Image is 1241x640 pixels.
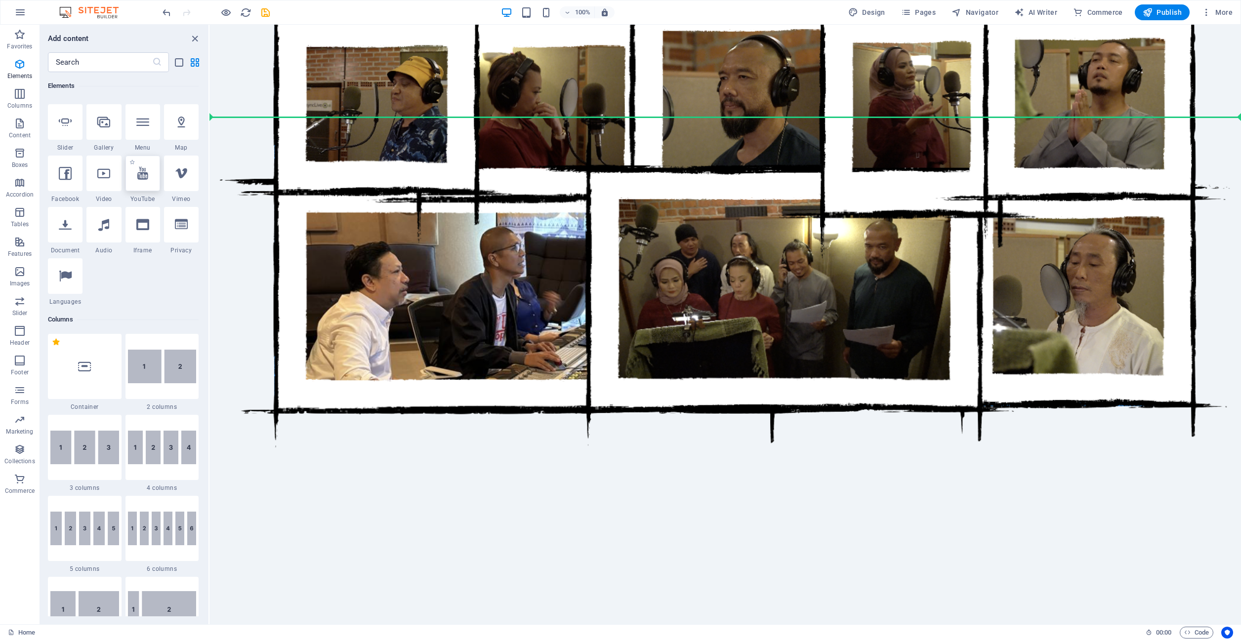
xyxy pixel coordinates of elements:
p: Images [10,280,30,287]
button: Usercentrics [1221,627,1233,639]
img: 40-60.svg [50,591,119,628]
button: Click here to leave preview mode and continue editing [220,6,232,18]
p: Boxes [12,161,28,169]
span: AI Writer [1014,7,1057,17]
span: Add to favorites [129,160,135,165]
button: list-view [173,56,185,68]
button: reload [240,6,251,18]
div: Document [48,207,83,254]
span: 2 columns [125,403,199,411]
div: Audio [86,207,121,254]
button: close panel [189,33,201,44]
img: 4columns.svg [128,431,197,464]
p: Features [8,250,32,258]
span: More [1201,7,1233,17]
p: Slider [12,309,28,317]
p: Header [10,339,30,347]
div: 2 columns [125,334,199,411]
button: grid-view [189,56,201,68]
span: 00 00 [1156,627,1171,639]
span: Pages [901,7,936,17]
span: 5 columns [48,565,122,573]
p: Marketing [6,428,33,436]
p: Elements [7,72,33,80]
span: Map [164,144,199,152]
span: 6 columns [125,565,199,573]
span: 3 columns [48,484,122,492]
div: Container [48,334,122,411]
div: Facebook [48,156,83,203]
div: 5 columns [48,496,122,573]
div: Vimeo [164,156,199,203]
img: 5columns.svg [50,512,119,545]
div: Video [86,156,121,203]
button: 100% [560,6,595,18]
i: On resize automatically adjust zoom level to fit chosen device. [600,8,609,17]
h6: Elements [48,80,199,92]
div: 6 columns [125,496,199,573]
p: Commerce [5,487,35,495]
i: Undo: Add element (Ctrl+Z) [161,7,172,18]
p: Tables [11,220,29,228]
span: Slider [48,144,83,152]
span: Remove from favorites [52,338,60,346]
span: Vimeo [164,195,199,203]
span: Container [48,403,122,411]
span: Audio [86,246,121,254]
div: 3 columns [48,415,122,492]
div: YouTube [125,156,160,203]
span: 4 columns [125,484,199,492]
span: Navigator [951,7,998,17]
button: Navigator [948,4,1002,20]
button: undo [161,6,172,18]
div: Design (Ctrl+Alt+Y) [844,4,889,20]
button: Pages [897,4,940,20]
span: Document [48,246,83,254]
h6: Session time [1146,627,1172,639]
h6: 100% [575,6,590,18]
a: Click to cancel selection. Double-click to open Pages [8,627,35,639]
button: Publish [1135,4,1190,20]
div: Privacy [164,207,199,254]
button: Commerce [1069,4,1127,20]
div: Slider [48,104,83,152]
p: Forms [11,398,29,406]
p: Columns [7,102,32,110]
img: 6columns.svg [128,512,197,545]
button: save [259,6,271,18]
span: Facebook [48,195,83,203]
div: Languages [48,258,83,306]
span: Gallery [86,144,121,152]
img: 20-80.svg [128,591,197,628]
span: Commerce [1073,7,1123,17]
i: Save (Ctrl+S) [260,7,271,18]
div: Iframe [125,207,160,254]
span: Code [1184,627,1209,639]
span: Menu [125,144,160,152]
span: Video [86,195,121,203]
span: YouTube [125,195,160,203]
span: Design [848,7,885,17]
p: Content [9,131,31,139]
p: Footer [11,368,29,376]
h6: Add content [48,33,89,44]
img: 3columns.svg [50,431,119,464]
span: : [1163,629,1164,636]
div: Map [164,104,199,152]
span: Iframe [125,246,160,254]
button: More [1198,4,1237,20]
span: Languages [48,298,83,306]
div: Gallery [86,104,121,152]
button: Design [844,4,889,20]
div: 4 columns [125,415,199,492]
p: Accordion [6,191,34,199]
button: AI Writer [1010,4,1061,20]
button: Code [1180,627,1213,639]
div: Menu [125,104,160,152]
img: 2-columns.svg [128,350,197,383]
h6: Columns [48,314,199,325]
i: Reload page [240,7,251,18]
input: Search [48,52,152,72]
span: Publish [1143,7,1182,17]
p: Favorites [7,42,32,50]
